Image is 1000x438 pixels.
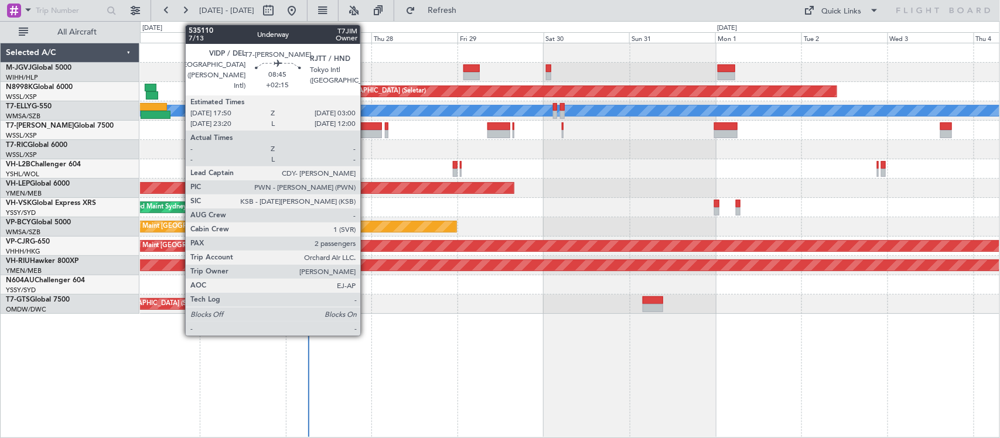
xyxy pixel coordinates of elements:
[822,6,862,18] div: Quick Links
[6,305,46,314] a: OMDW/DWC
[6,238,50,245] a: VP-CJRG-650
[30,28,124,36] span: All Aircraft
[629,32,715,43] div: Sun 31
[6,122,114,129] a: T7-[PERSON_NAME]Global 7500
[142,23,162,33] div: [DATE]
[458,32,544,43] div: Fri 29
[418,6,467,15] span: Refresh
[6,142,28,149] span: T7-RIC
[202,63,348,81] div: Planned Maint [GEOGRAPHIC_DATA] (Halim Intl)
[6,84,73,91] a: N8998KGlobal 6000
[6,277,85,284] a: N604AUChallenger 604
[400,1,470,20] button: Refresh
[6,200,32,207] span: VH-VSK
[6,219,71,226] a: VP-BCYGlobal 5000
[6,219,31,226] span: VP-BCY
[117,218,312,235] div: Planned Maint [GEOGRAPHIC_DATA] ([GEOGRAPHIC_DATA] Intl)
[13,23,127,42] button: All Aircraft
[6,103,52,110] a: T7-ELLYG-550
[6,161,81,168] a: VH-L2BChallenger 604
[6,296,70,303] a: T7-GTSGlobal 7500
[6,277,35,284] span: N604AU
[6,228,40,237] a: WMSA/SZB
[6,131,37,140] a: WSSL/XSP
[6,161,30,168] span: VH-L2B
[36,2,103,19] input: Trip Number
[6,180,30,187] span: VH-LEP
[798,1,885,20] button: Quick Links
[6,258,30,265] span: VH-RIU
[6,200,96,207] a: VH-VSKGlobal Express XRS
[544,32,630,43] div: Sat 30
[6,286,36,295] a: YSSY/SYD
[6,180,70,187] a: VH-LEPGlobal 6000
[6,296,30,303] span: T7-GTS
[6,93,37,101] a: WSSL/XSP
[285,32,371,43] div: Wed 27
[6,142,67,149] a: T7-RICGlobal 6000
[288,83,426,100] div: Planned Maint [GEOGRAPHIC_DATA] (Seletar)
[6,189,42,198] a: YMEN/MEB
[801,32,888,43] div: Tue 2
[6,258,79,265] a: VH-RIUHawker 800XP
[286,160,422,177] div: Planned Maint Sydney ([PERSON_NAME] Intl)
[6,64,71,71] a: M-JGVJGlobal 5000
[6,73,38,82] a: WIHH/HLP
[6,208,36,217] a: YSSY/SYD
[371,32,458,43] div: Thu 28
[114,32,200,43] div: Mon 25
[6,112,40,121] a: WMSA/SZB
[6,150,37,159] a: WSSL/XSP
[6,170,39,179] a: YSHL/WOL
[715,32,801,43] div: Mon 1
[199,5,254,16] span: [DATE] - [DATE]
[117,237,312,255] div: Planned Maint [GEOGRAPHIC_DATA] ([GEOGRAPHIC_DATA] Intl)
[6,238,30,245] span: VP-CJR
[112,199,257,216] div: Unplanned Maint Sydney ([PERSON_NAME] Intl)
[6,122,74,129] span: T7-[PERSON_NAME]
[6,103,32,110] span: T7-ELLY
[6,266,42,275] a: YMEN/MEB
[6,64,32,71] span: M-JGVJ
[888,32,974,43] div: Wed 3
[199,32,285,43] div: Tue 26
[717,23,737,33] div: [DATE]
[6,84,33,91] span: N8998K
[6,247,40,256] a: VHHH/HKG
